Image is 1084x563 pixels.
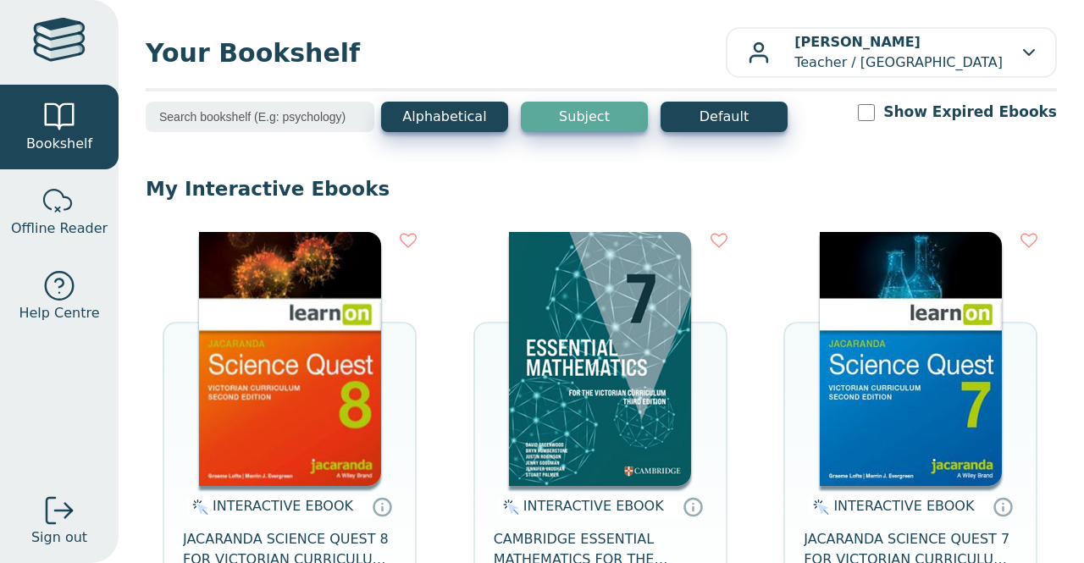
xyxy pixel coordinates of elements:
a: Interactive eBooks are accessed online via the publisher’s portal. They contain interactive resou... [683,496,703,516]
button: [PERSON_NAME]Teacher / [GEOGRAPHIC_DATA] [726,27,1057,78]
span: Your Bookshelf [146,34,726,72]
label: Show Expired Ebooks [883,102,1057,123]
b: [PERSON_NAME] [794,34,921,50]
img: a4cdec38-c0cf-47c5-bca4-515c5eb7b3e9.png [509,232,691,486]
span: INTERACTIVE EBOOK [213,498,353,514]
button: Subject [521,102,648,132]
p: My Interactive Ebooks [146,176,1057,201]
span: Help Centre [19,303,99,323]
span: INTERACTIVE EBOOK [523,498,664,514]
span: INTERACTIVE EBOOK [833,498,974,514]
img: 329c5ec2-5188-ea11-a992-0272d098c78b.jpg [820,232,1002,486]
p: Teacher / [GEOGRAPHIC_DATA] [794,32,1003,73]
button: Alphabetical [381,102,508,132]
a: Interactive eBooks are accessed online via the publisher’s portal. They contain interactive resou... [372,496,392,516]
img: interactive.svg [498,497,519,517]
button: Default [661,102,788,132]
span: Bookshelf [26,134,92,154]
a: Interactive eBooks are accessed online via the publisher’s portal. They contain interactive resou... [993,496,1013,516]
img: interactive.svg [187,497,208,517]
span: Sign out [31,527,87,548]
input: Search bookshelf (E.g: psychology) [146,102,374,132]
span: Offline Reader [11,218,108,239]
img: interactive.svg [808,497,829,517]
img: fffb2005-5288-ea11-a992-0272d098c78b.png [199,232,381,486]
